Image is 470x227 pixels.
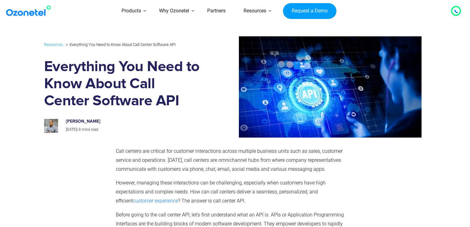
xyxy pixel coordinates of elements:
p: | [66,126,197,133]
img: prashanth-kancherla_avatar-200x200.jpeg [44,119,58,133]
span: ? The answer is call center API. [178,198,245,204]
span: [DATE] [66,127,77,132]
span: 8 [79,127,81,132]
a: customer experience [133,198,178,204]
span: Call centers are critical for customer interactions across multiple business units such as sales,... [116,148,343,172]
li: Everything You Need to Know About Call Center Software API [64,41,176,48]
h1: Everything You Need to Know About Call Center Software API [44,58,203,110]
a: Request a Demo [283,3,336,19]
h6: [PERSON_NAME] [66,119,197,124]
span: However, managing these interactions can be challenging, especially when customers have high expe... [116,180,326,204]
span: mins read [82,127,98,132]
a: Resources [44,41,63,48]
